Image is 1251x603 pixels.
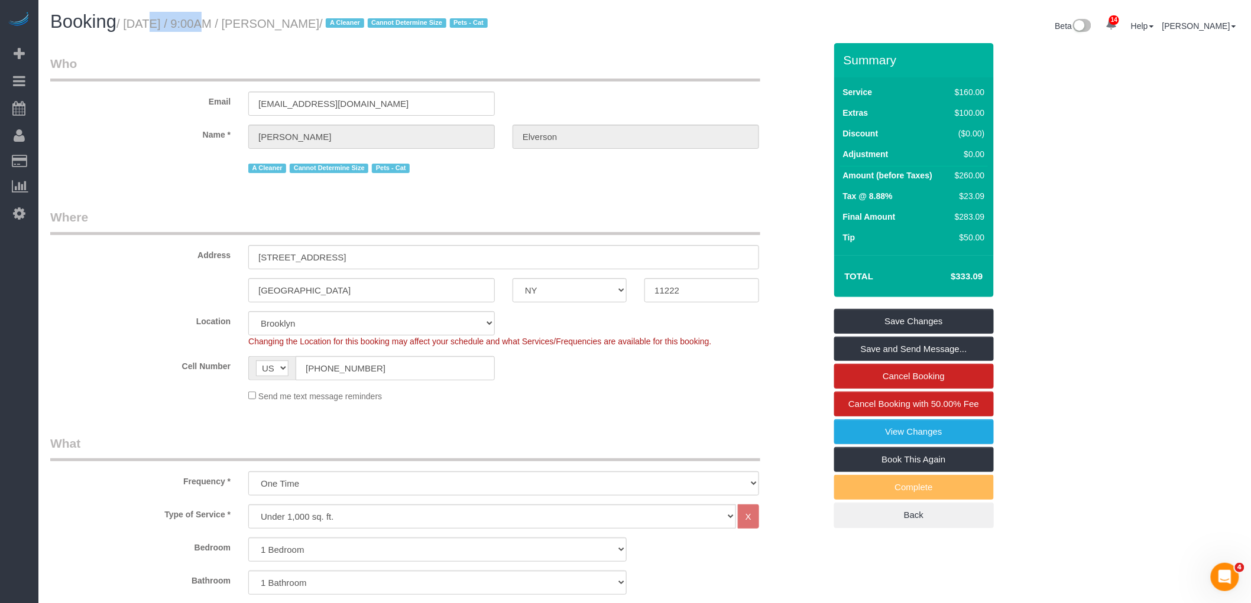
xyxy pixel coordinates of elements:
[248,278,495,302] input: City
[950,211,984,223] div: $283.09
[834,447,994,472] a: Book This Again
[843,170,932,181] label: Amount (before Taxes)
[834,503,994,527] a: Back
[1162,21,1236,31] a: [PERSON_NAME]
[50,435,760,461] legend: What
[7,12,31,28] img: Automaid Logo
[50,11,116,32] span: Booking
[296,356,495,380] input: Cell Number
[450,18,488,28] span: Pets - Cat
[1100,12,1123,38] a: 14
[50,208,760,235] legend: Where
[248,125,495,149] input: First Name
[834,419,994,444] a: View Changes
[950,128,984,139] div: ($0.00)
[41,245,239,261] label: Address
[41,571,239,586] label: Bathroom
[1055,21,1092,31] a: Beta
[644,278,759,302] input: Zip Code
[843,211,896,223] label: Final Amount
[513,125,759,149] input: Last Name
[950,170,984,181] div: $260.00
[41,125,239,141] label: Name *
[843,232,855,243] label: Tip
[843,190,893,202] label: Tax @ 8.88%
[1211,563,1239,591] iframe: Intercom live chat
[843,86,873,98] label: Service
[248,92,495,116] input: Email
[319,17,491,30] span: /
[116,17,491,30] small: / [DATE] / 9:00AM / [PERSON_NAME]
[843,128,879,139] label: Discount
[834,309,994,334] a: Save Changes
[1109,15,1119,25] span: 14
[915,272,983,282] h4: $333.09
[41,537,239,553] label: Bedroom
[41,92,239,107] label: Email
[41,311,239,327] label: Location
[1235,563,1244,572] span: 4
[950,190,984,202] div: $23.09
[248,164,286,173] span: A Cleaner
[41,356,239,372] label: Cell Number
[950,148,984,160] div: $0.00
[843,107,868,119] label: Extras
[41,471,239,487] label: Frequency *
[848,399,979,409] span: Cancel Booking with 50.00% Fee
[41,504,239,520] label: Type of Service *
[248,337,711,346] span: Changing the Location for this booking may affect your schedule and what Services/Frequencies are...
[834,364,994,389] a: Cancel Booking
[950,232,984,243] div: $50.00
[50,55,760,82] legend: Who
[834,392,994,416] a: Cancel Booking with 50.00% Fee
[1072,19,1091,34] img: New interface
[368,18,446,28] span: Cannot Determine Size
[843,148,889,160] label: Adjustment
[372,164,410,173] span: Pets - Cat
[845,271,874,281] strong: Total
[326,18,364,28] span: A Cleaner
[950,107,984,119] div: $100.00
[1131,21,1154,31] a: Help
[258,392,382,401] span: Send me text message reminders
[844,53,988,67] h3: Summary
[950,86,984,98] div: $160.00
[290,164,368,173] span: Cannot Determine Size
[834,337,994,361] a: Save and Send Message...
